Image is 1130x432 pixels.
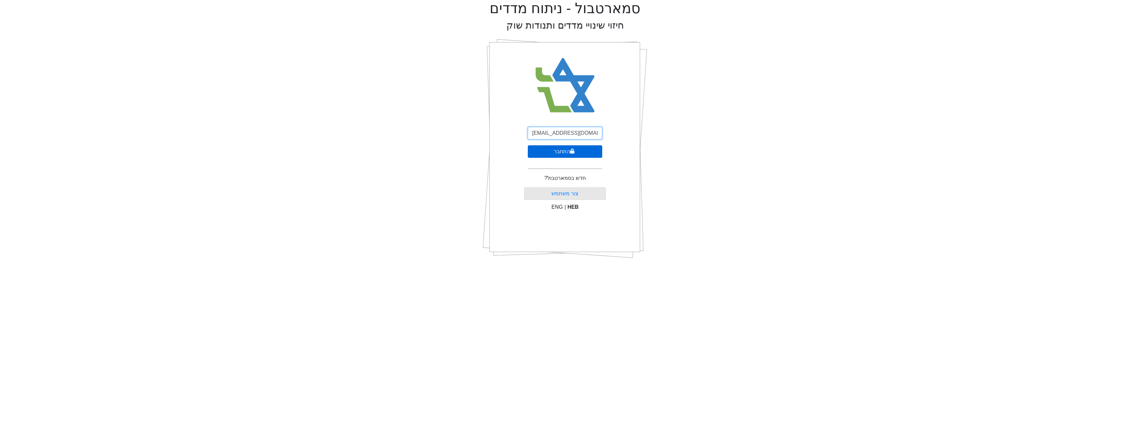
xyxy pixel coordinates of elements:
[552,204,563,210] span: ENG
[544,174,585,182] p: חדש בסמארטבול?
[529,49,601,122] img: Smart Bull
[528,145,602,158] button: התחבר
[568,204,579,210] span: HEB
[564,204,566,210] span: |
[506,20,624,31] h2: חיזוי שינויי מדדים ותנודות שוק
[524,187,606,200] button: צור משתמש
[552,191,578,196] a: צור משתמש
[528,127,602,139] input: אימייל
